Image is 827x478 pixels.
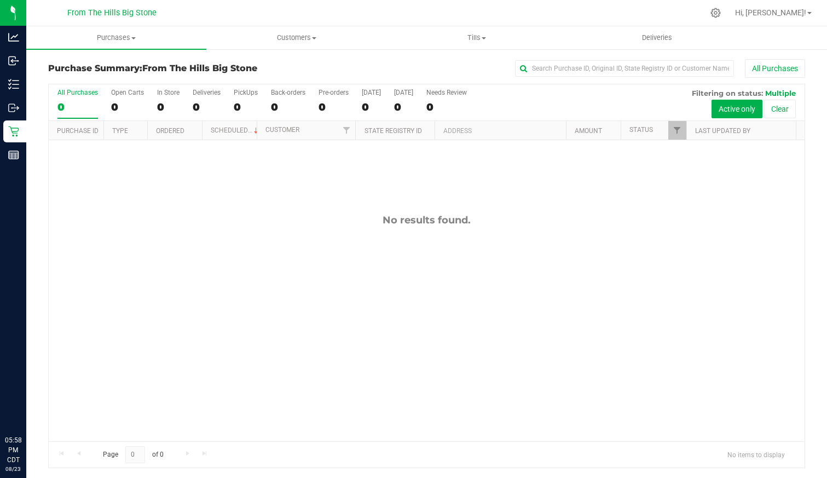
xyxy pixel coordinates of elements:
a: State Registry ID [365,127,422,135]
a: Type [112,127,128,135]
span: No items to display [719,446,794,463]
a: Customers [206,26,386,49]
div: In Store [157,89,180,96]
a: Status [629,126,653,134]
div: PickUps [234,89,258,96]
h3: Purchase Summary: [48,64,300,73]
a: Last Updated By [695,127,750,135]
div: Manage settings [709,8,722,18]
button: Clear [764,100,796,118]
div: Open Carts [111,89,144,96]
a: Purchase ID [57,127,99,135]
div: 0 [319,101,349,113]
a: Filter [337,121,355,140]
div: 0 [57,101,98,113]
th: Address [435,121,566,140]
a: Tills [386,26,566,49]
div: 0 [111,101,144,113]
inline-svg: Inbound [8,55,19,66]
span: Filtering on status: [692,89,763,97]
inline-svg: Retail [8,126,19,137]
a: Ordered [156,127,184,135]
div: [DATE] [362,89,381,96]
div: 0 [157,101,180,113]
div: Deliveries [193,89,221,96]
span: Customers [207,33,386,43]
span: Deliveries [627,33,687,43]
p: 05:58 PM CDT [5,435,21,465]
span: From The Hills Big Stone [142,63,257,73]
div: 0 [394,101,413,113]
div: 0 [362,101,381,113]
div: 0 [426,101,467,113]
div: Pre-orders [319,89,349,96]
div: All Purchases [57,89,98,96]
a: Deliveries [567,26,747,49]
div: 0 [271,101,305,113]
div: Back-orders [271,89,305,96]
a: Customer [265,126,299,134]
a: Scheduled [211,126,261,134]
span: Hi, [PERSON_NAME]! [735,8,806,17]
button: All Purchases [745,59,805,78]
div: No results found. [49,214,805,226]
input: Search Purchase ID, Original ID, State Registry ID or Customer Name... [515,60,734,77]
div: 0 [193,101,221,113]
span: From The Hills Big Stone [67,8,157,18]
p: 08/23 [5,465,21,473]
inline-svg: Analytics [8,32,19,43]
div: [DATE] [394,89,413,96]
inline-svg: Reports [8,149,19,160]
a: Filter [668,121,686,140]
span: Page of 0 [94,446,172,463]
inline-svg: Inventory [8,79,19,90]
button: Active only [712,100,762,118]
span: Purchases [26,33,206,43]
div: Needs Review [426,89,467,96]
iframe: Resource center [11,390,44,423]
span: Multiple [765,89,796,97]
div: 0 [234,101,258,113]
span: Tills [387,33,566,43]
inline-svg: Outbound [8,102,19,113]
a: Amount [575,127,602,135]
a: Purchases [26,26,206,49]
